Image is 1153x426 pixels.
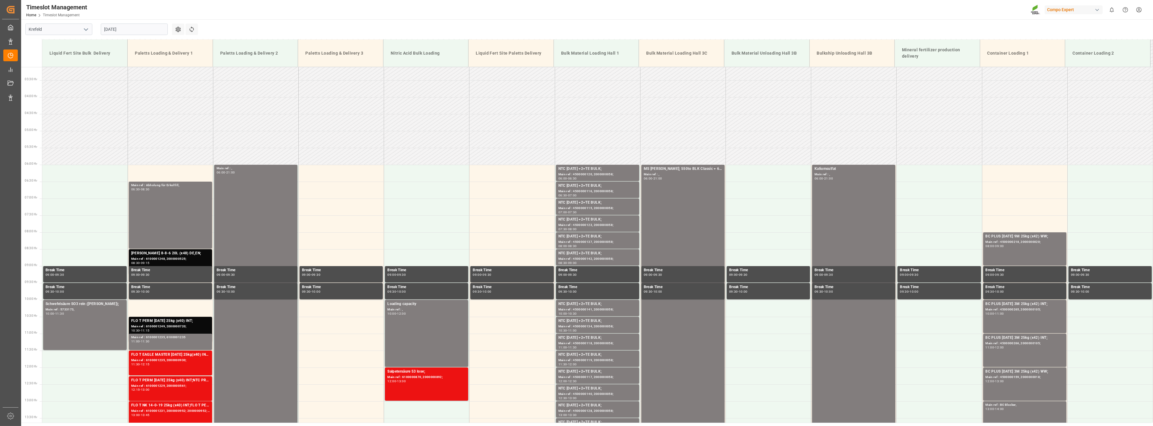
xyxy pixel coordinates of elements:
[26,3,87,12] div: Timeslot Management
[558,346,567,349] div: 11:00
[141,188,150,191] div: 08:30
[568,245,577,247] div: 08:30
[25,24,92,35] input: Type to search/select
[25,415,37,419] span: 13:30 Hr
[217,166,295,171] div: Main ref : ,
[558,223,637,228] div: Main ref : 4500000123, 2000000058;
[25,111,37,115] span: 04:30 Hr
[483,290,491,293] div: 10:00
[567,312,568,315] div: -
[558,380,567,383] div: 12:00
[217,284,295,290] div: Break Time
[739,273,748,276] div: 09:30
[558,312,567,315] div: 10:00
[396,290,397,293] div: -
[900,273,909,276] div: 09:00
[140,273,141,276] div: -
[729,267,808,273] div: Break Time
[909,290,910,293] div: -
[131,363,140,366] div: 11:30
[568,312,577,315] div: 10:30
[140,262,141,264] div: -
[567,290,568,293] div: -
[131,290,140,293] div: 09:30
[311,290,312,293] div: -
[985,48,1060,59] div: Container Loading 1
[558,189,637,194] div: Main ref : 4500000116, 2000000058;
[986,375,1064,380] div: Main ref : 4500000159, 2000000018;
[568,290,577,293] div: 10:00
[558,166,637,172] div: NTC [DATE] +2+TE BULK;
[567,414,568,416] div: -
[131,250,210,256] div: [PERSON_NAME] 8-8-6 20L (x48) DE,EN;
[558,341,637,346] div: Main ref : 4500000118, 2000000058;
[25,365,37,368] span: 12:00 Hr
[568,329,577,332] div: 11:00
[823,273,824,276] div: -
[25,280,37,284] span: 09:30 Hr
[994,346,995,349] div: -
[558,419,637,425] div: NTC [DATE] +2+TE BULK;
[986,245,994,247] div: 08:00
[738,290,739,293] div: -
[994,245,995,247] div: -
[25,263,37,267] span: 09:00 Hr
[25,382,37,385] span: 12:30 Hr
[131,256,210,262] div: Main ref : 6100001248, 2000000525;
[815,273,823,276] div: 09:00
[567,329,568,332] div: -
[25,213,37,216] span: 07:30 Hr
[986,369,1064,375] div: BC PLUS [DATE] 3M 25kg (x42) WW;
[140,188,141,191] div: -
[824,273,833,276] div: 09:30
[302,290,311,293] div: 09:30
[568,346,577,349] div: 11:30
[312,273,320,276] div: 09:30
[25,230,37,233] span: 08:00 Hr
[986,273,994,276] div: 09:00
[986,284,1064,290] div: Break Time
[131,318,210,324] div: FLO T PERM [DATE] 25kg (x40) INT;
[473,267,551,273] div: Break Time
[738,273,739,276] div: -
[900,284,978,290] div: Break Time
[815,172,893,177] div: Main ref : ,
[910,273,918,276] div: 09:30
[995,245,1004,247] div: 09:00
[132,48,208,59] div: Paletts Loading & Delivery 1
[302,267,380,273] div: Break Time
[397,312,406,315] div: 12:00
[558,307,637,312] div: Main ref : 4500000141, 2000000058;
[1080,290,1081,293] div: -
[46,312,54,315] div: 10:00
[568,363,577,366] div: 12:00
[131,383,210,389] div: Main ref : 6100001229, 2000000561;
[995,346,1004,349] div: 12:00
[559,48,634,59] div: Bulk Material Loading Hall 1
[986,307,1064,312] div: Main ref : 4500000265, 2000000105;
[387,375,466,380] div: Main ref : 6100000870, 2000000892;
[54,290,55,293] div: -
[387,267,466,273] div: Break Time
[568,228,577,230] div: 08:00
[131,324,210,329] div: Main ref : 6100001249, 2000000720;
[644,290,653,293] div: 09:30
[653,273,653,276] div: -
[131,335,210,340] div: Main ref : 6100001235, 6100001235
[25,196,37,199] span: 07:00 Hr
[558,172,637,177] div: Main ref : 4500000120, 2000000058;
[141,262,150,264] div: 09:15
[1070,48,1145,59] div: Container Loading 2
[824,290,833,293] div: 10:00
[568,177,577,180] div: 06:30
[387,301,466,307] div: Loading capacity
[994,312,995,315] div: -
[131,183,210,188] div: Main ref : Abholung für Erkolfill,
[567,245,568,247] div: -
[986,234,1064,240] div: BC PLUS [DATE] 9M 25kg (x42) WW;
[55,312,64,315] div: 11:30
[815,166,893,172] div: Kaliumsulfat
[387,312,396,315] div: 10:00
[909,273,910,276] div: -
[729,284,808,290] div: Break Time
